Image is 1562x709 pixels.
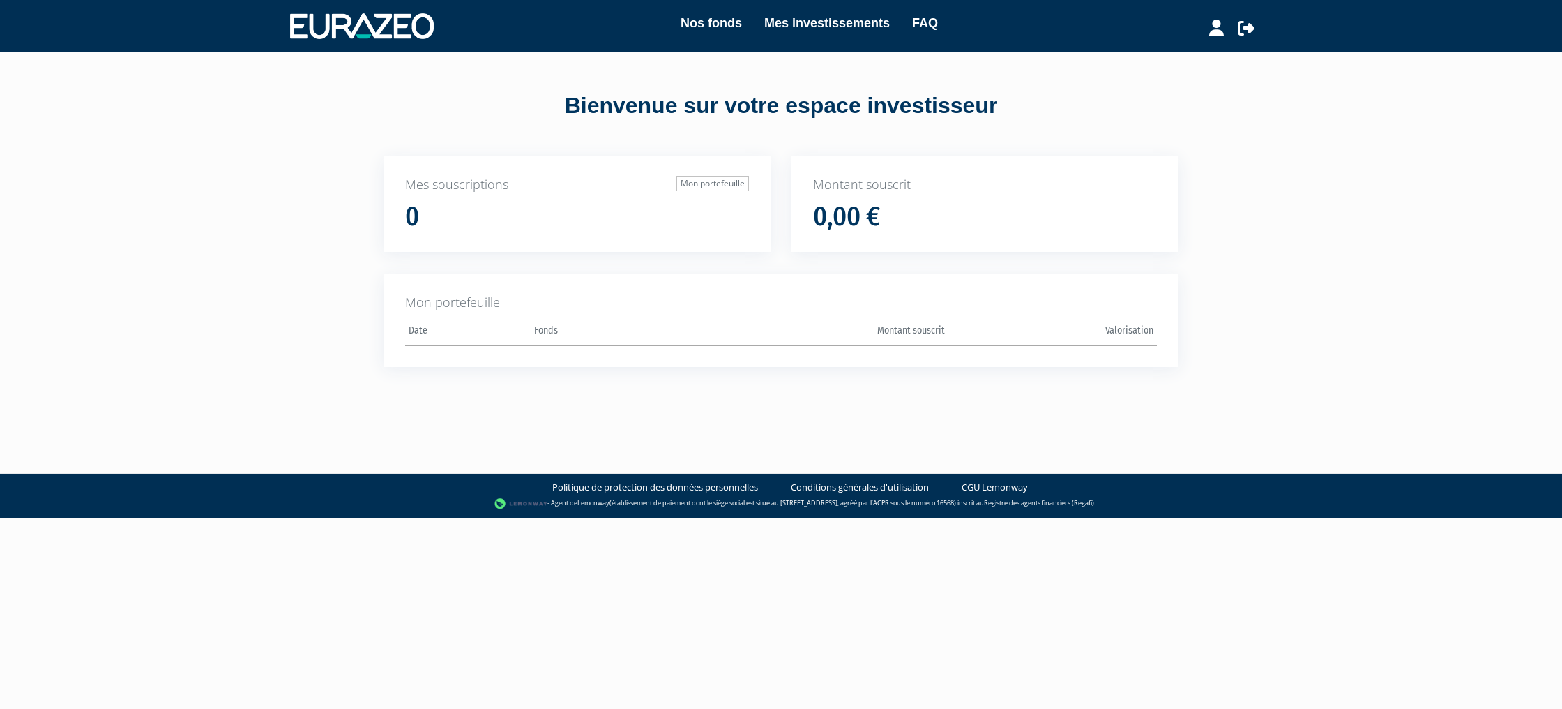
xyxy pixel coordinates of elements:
[681,13,742,33] a: Nos fonds
[405,202,419,232] h1: 0
[405,176,749,194] p: Mes souscriptions
[813,176,1157,194] p: Montant souscrit
[405,320,531,346] th: Date
[962,481,1028,494] a: CGU Lemonway
[948,320,1157,346] th: Valorisation
[552,481,758,494] a: Politique de protection des données personnelles
[676,176,749,191] a: Mon portefeuille
[14,497,1548,511] div: - Agent de (établissement de paiement dont le siège social est situé au [STREET_ADDRESS], agréé p...
[405,294,1157,312] p: Mon portefeuille
[984,499,1094,508] a: Registre des agents financiers (Regafi)
[791,481,929,494] a: Conditions générales d'utilisation
[531,320,739,346] th: Fonds
[813,202,880,232] h1: 0,00 €
[577,499,609,508] a: Lemonway
[912,13,938,33] a: FAQ
[739,320,948,346] th: Montant souscrit
[290,13,434,38] img: 1732889491-logotype_eurazeo_blanc_rvb.png
[764,13,890,33] a: Mes investissements
[352,90,1210,122] div: Bienvenue sur votre espace investisseur
[494,497,548,511] img: logo-lemonway.png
